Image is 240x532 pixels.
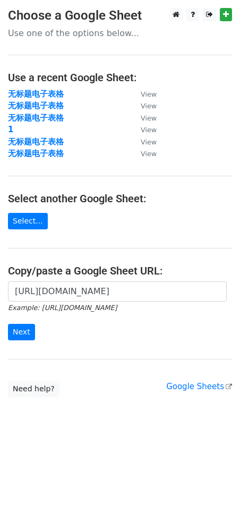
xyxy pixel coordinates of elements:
a: View [130,89,157,99]
a: 无标题电子表格 [8,137,64,147]
a: View [130,125,157,134]
a: Need help? [8,381,59,397]
a: 无标题电子表格 [8,149,64,158]
a: Google Sheets [166,382,232,391]
a: 无标题电子表格 [8,101,64,110]
a: 无标题电子表格 [8,89,64,99]
input: Paste your Google Sheet URL here [8,281,227,302]
small: View [141,126,157,134]
h3: Choose a Google Sheet [8,8,232,23]
small: View [141,102,157,110]
a: View [130,101,157,110]
h4: Use a recent Google Sheet: [8,71,232,84]
a: View [130,113,157,123]
a: 1 [8,125,13,134]
p: Use one of the options below... [8,28,232,39]
small: View [141,138,157,146]
input: Next [8,324,35,340]
a: Select... [8,213,48,229]
h4: Select another Google Sheet: [8,192,232,205]
small: View [141,150,157,158]
a: View [130,137,157,147]
h4: Copy/paste a Google Sheet URL: [8,264,232,277]
small: Example: [URL][DOMAIN_NAME] [8,304,117,312]
small: View [141,114,157,122]
a: 无标题电子表格 [8,113,64,123]
small: View [141,90,157,98]
a: View [130,149,157,158]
